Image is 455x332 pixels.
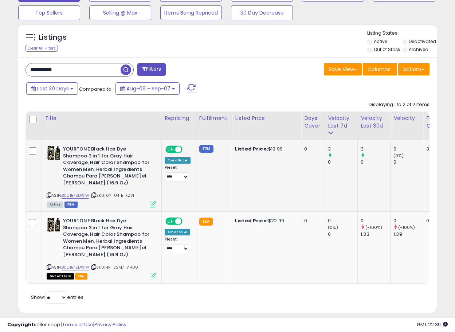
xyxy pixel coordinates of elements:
[165,165,191,181] div: Preset:
[47,202,63,208] span: All listings currently available for purchase on Amazon
[45,114,158,122] div: Title
[398,224,415,230] small: (-100%)
[368,66,391,73] span: Columns
[47,273,74,280] span: All listings that are currently out of stock and unavailable for purchase on Amazon
[62,264,89,270] a: B0C1B7ZDWW
[90,192,134,198] span: | SKU: 6Y-U4TE-XZV1
[47,218,61,232] img: 51rHLmj-U5L._SL40_.jpg
[199,145,213,153] small: FBM
[374,46,400,52] label: Out of Stock
[62,192,89,199] a: B0C1B7ZDWW
[126,85,170,92] span: Aug-09 - Sep-07
[361,231,390,238] div: 1.33
[166,147,175,153] span: ON
[137,63,166,76] button: Filters
[89,5,151,20] button: Selling @ Max
[231,5,293,20] button: 30 Day Decrease
[181,218,193,224] span: OFF
[304,146,319,152] div: 0
[90,264,138,270] span: | SKU: 4R-SSM7-VHU8
[31,294,83,301] span: Show: entries
[328,114,354,130] div: Velocity Last 7d
[160,5,222,20] button: Items Being Repriced
[426,218,449,224] div: 0
[417,321,448,328] span: 2025-10-9 22:39 GMT
[393,146,423,152] div: 0
[398,63,429,75] button: Actions
[304,218,319,224] div: 0
[369,101,429,108] div: Displaying 1 to 2 of 2 items
[39,32,67,43] h5: Listings
[328,159,357,165] div: 0
[393,153,404,159] small: (0%)
[166,218,175,224] span: ON
[409,46,428,52] label: Archived
[7,321,126,328] div: seller snap | |
[18,5,80,20] button: Top Sellers
[63,218,152,260] b: YOURTONE Black Hair Dye Shampoo 3 in 1 for Gray Hair Coverage, Hair Color Shampoo for Women Men, ...
[47,146,61,160] img: 51rHLmj-U5L._SL40_.jpg
[235,145,268,152] b: Listed Price:
[235,218,295,224] div: $22.99
[115,82,180,95] button: Aug-09 - Sep-07
[235,114,298,122] div: Listed Price
[426,146,449,152] div: 32
[165,157,191,164] div: Fixed Price
[324,63,362,75] button: Save View
[94,321,126,328] a: Privacy Policy
[165,114,193,122] div: Repricing
[235,146,295,152] div: $19.99
[62,321,93,328] a: Terms of Use
[328,224,338,230] small: (0%)
[37,85,69,92] span: Last 30 Days
[165,237,191,253] div: Preset:
[181,147,193,153] span: OFF
[426,114,451,130] div: Fulfillable Quantity
[26,45,58,52] div: Clear All Filters
[47,146,156,207] div: ASIN:
[393,159,423,165] div: 0
[328,231,357,238] div: 0
[328,146,357,152] div: 3
[361,159,390,165] div: 0
[361,114,387,130] div: Velocity Last 30d
[374,38,387,44] label: Active
[393,218,423,224] div: 0
[75,273,87,280] span: FBA
[361,218,390,224] div: 0
[304,114,322,130] div: Days Cover
[47,218,156,278] div: ASIN:
[235,217,268,224] b: Listed Price:
[7,321,34,328] strong: Copyright
[365,224,382,230] small: (-100%)
[199,218,213,226] small: FBA
[409,38,436,44] label: Deactivated
[328,218,357,224] div: 0
[26,82,78,95] button: Last 30 Days
[361,146,390,152] div: 3
[367,30,437,37] p: Listing States:
[79,86,113,93] span: Compared to:
[363,63,397,75] button: Columns
[393,231,423,238] div: 1.39
[199,114,229,122] div: Fulfillment
[63,146,152,188] b: YOURTONE Black Hair Dye Shampoo 3 in 1 for Gray Hair Coverage, Hair Color Shampoo for Women Men, ...
[393,114,420,122] div: Velocity
[64,202,78,208] span: FBM
[165,229,190,235] div: Amazon AI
